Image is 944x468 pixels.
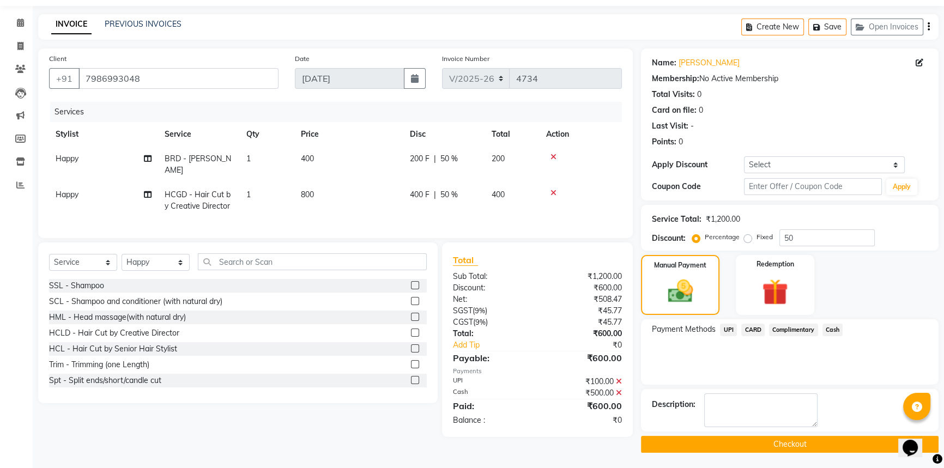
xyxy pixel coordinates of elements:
[654,260,706,270] label: Manual Payment
[403,122,485,147] th: Disc
[49,122,158,147] th: Stylist
[51,15,92,34] a: INVOICE
[886,179,917,195] button: Apply
[720,324,737,336] span: UPI
[434,153,436,165] span: |
[295,54,310,64] label: Date
[445,376,537,387] div: UPI
[537,376,630,387] div: ₹100.00
[475,318,486,326] span: 9%
[301,154,314,163] span: 400
[445,305,537,317] div: ( )
[851,19,923,35] button: Open Invoices
[652,105,697,116] div: Card on file:
[453,254,478,266] span: Total
[445,282,537,294] div: Discount:
[691,120,694,132] div: -
[485,122,540,147] th: Total
[49,343,177,355] div: HCL - Hair Cut by Senior Hair Stylist
[246,154,251,163] span: 1
[294,122,403,147] th: Price
[453,306,473,315] span: SGST
[537,415,630,426] div: ₹0
[445,399,537,412] div: Paid:
[679,136,683,148] div: 0
[56,190,78,199] span: Happy
[537,271,630,282] div: ₹1,200.00
[537,282,630,294] div: ₹600.00
[537,317,630,328] div: ₹45.77
[744,178,882,195] input: Enter Offer / Coupon Code
[49,296,222,307] div: SCL - Shampoo and conditioner (with natural dry)
[537,305,630,317] div: ₹45.77
[410,189,429,200] span: 400 F
[652,136,676,148] div: Points:
[537,387,630,399] div: ₹500.00
[445,328,537,339] div: Total:
[697,89,701,100] div: 0
[240,122,294,147] th: Qty
[453,317,473,327] span: CGST
[741,324,765,336] span: CARD
[652,324,716,335] span: Payment Methods
[898,424,933,457] iframe: chat widget
[49,359,149,370] div: Trim - Trimming (one Length)
[56,154,78,163] span: Happy
[492,190,505,199] span: 400
[537,399,630,412] div: ₹600.00
[445,271,537,282] div: Sub Total:
[741,19,804,35] button: Create New
[49,68,80,89] button: +91
[537,294,630,305] div: ₹508.47
[475,306,485,315] span: 9%
[699,105,703,116] div: 0
[434,189,436,200] span: |
[706,214,740,225] div: ₹1,200.00
[769,324,818,336] span: Complimentary
[540,122,622,147] th: Action
[105,19,181,29] a: PREVIOUS INVOICES
[553,339,630,351] div: ₹0
[158,122,240,147] th: Service
[757,259,794,269] label: Redemption
[445,351,537,364] div: Payable:
[652,399,695,410] div: Description:
[492,154,505,163] span: 200
[652,89,695,100] div: Total Visits:
[49,312,186,323] div: HML - Head massage(with natural dry)
[679,57,740,69] a: [PERSON_NAME]
[754,276,796,308] img: _gift.svg
[652,120,688,132] div: Last Visit:
[165,190,231,211] span: HCGD - Hair Cut by Creative Director
[49,54,66,64] label: Client
[537,328,630,339] div: ₹600.00
[822,324,843,336] span: Cash
[49,327,179,339] div: HCLD - Hair Cut by Creative Director
[246,190,251,199] span: 1
[198,253,427,270] input: Search or Scan
[78,68,279,89] input: Search by Name/Mobile/Email/Code
[652,233,686,244] div: Discount:
[808,19,846,35] button: Save
[641,436,939,453] button: Checkout
[49,280,104,291] div: SSL - Shampoo
[440,189,458,200] span: 50 %
[49,375,161,386] div: Spt - Split ends/short/candle cut
[537,351,630,364] div: ₹600.00
[445,339,553,351] a: Add Tip
[652,57,676,69] div: Name:
[165,154,231,175] span: BRD - [PERSON_NAME]
[757,232,773,242] label: Fixed
[442,54,489,64] label: Invoice Number
[652,73,699,84] div: Membership:
[652,159,744,171] div: Apply Discount
[652,214,701,225] div: Service Total:
[660,277,701,306] img: _cash.svg
[445,387,537,399] div: Cash
[705,232,740,242] label: Percentage
[445,294,537,305] div: Net:
[50,102,630,122] div: Services
[445,317,537,328] div: ( )
[445,415,537,426] div: Balance :
[410,153,429,165] span: 200 F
